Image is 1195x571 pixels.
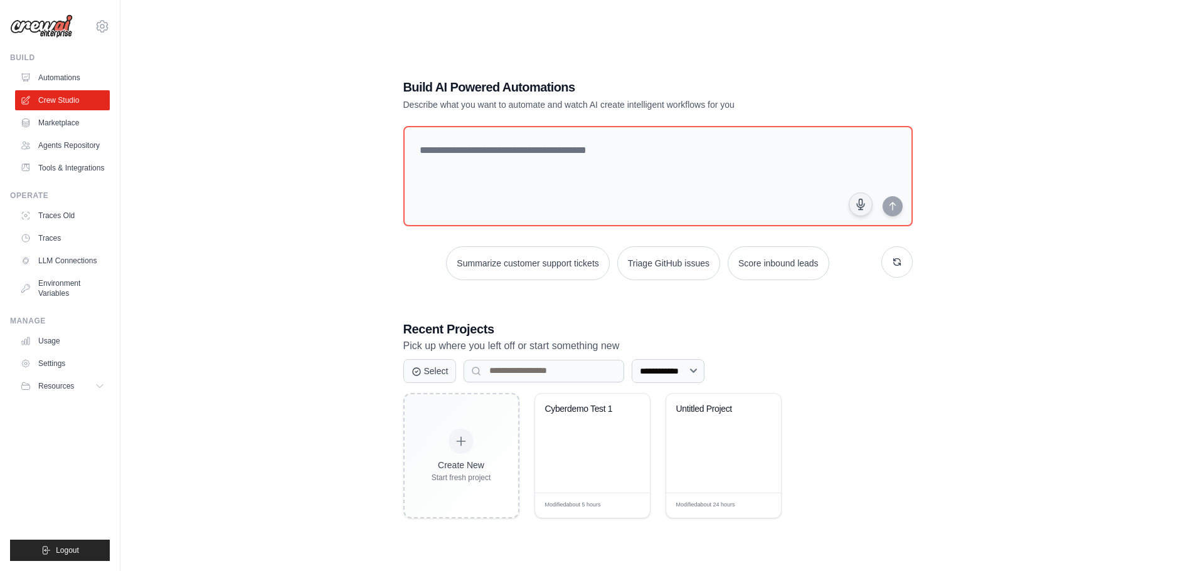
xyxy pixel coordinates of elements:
[10,316,110,326] div: Manage
[676,404,752,415] div: Untitled Project
[432,459,491,471] div: Create New
[432,473,491,483] div: Start fresh project
[15,251,110,271] a: LLM Connections
[15,68,110,88] a: Automations
[881,246,913,278] button: Get new suggestions
[10,53,110,63] div: Build
[728,246,829,280] button: Score inbound leads
[617,246,720,280] button: Triage GitHub issues
[56,545,79,555] span: Logout
[446,246,609,280] button: Summarize customer support tickets
[15,273,110,303] a: Environment Variables
[15,90,110,110] a: Crew Studio
[620,501,630,510] span: Edit
[15,331,110,351] a: Usage
[15,113,110,133] a: Marketplace
[10,540,110,561] button: Logout
[15,158,110,178] a: Tools & Integrations
[403,338,913,354] p: Pick up where you left off or start something new
[1132,511,1195,571] div: Widget chat
[15,228,110,248] a: Traces
[545,404,621,415] div: Cyberdemo Test 1
[15,376,110,396] button: Resources
[15,135,110,155] a: Agents Repository
[403,98,825,111] p: Describe what you want to automate and watch AI create intelligent workflows for you
[849,192,873,216] button: Click to speak your automation idea
[676,501,735,510] span: Modified about 24 hours
[15,354,110,374] a: Settings
[38,381,74,391] span: Resources
[15,206,110,226] a: Traces Old
[751,501,762,510] span: Edit
[403,78,825,96] h1: Build AI Powered Automations
[403,320,913,338] h3: Recent Projects
[403,359,457,383] button: Select
[1132,511,1195,571] iframe: Chat Widget
[10,191,110,201] div: Operate
[10,14,73,38] img: Logo
[545,501,601,510] span: Modified about 5 hours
